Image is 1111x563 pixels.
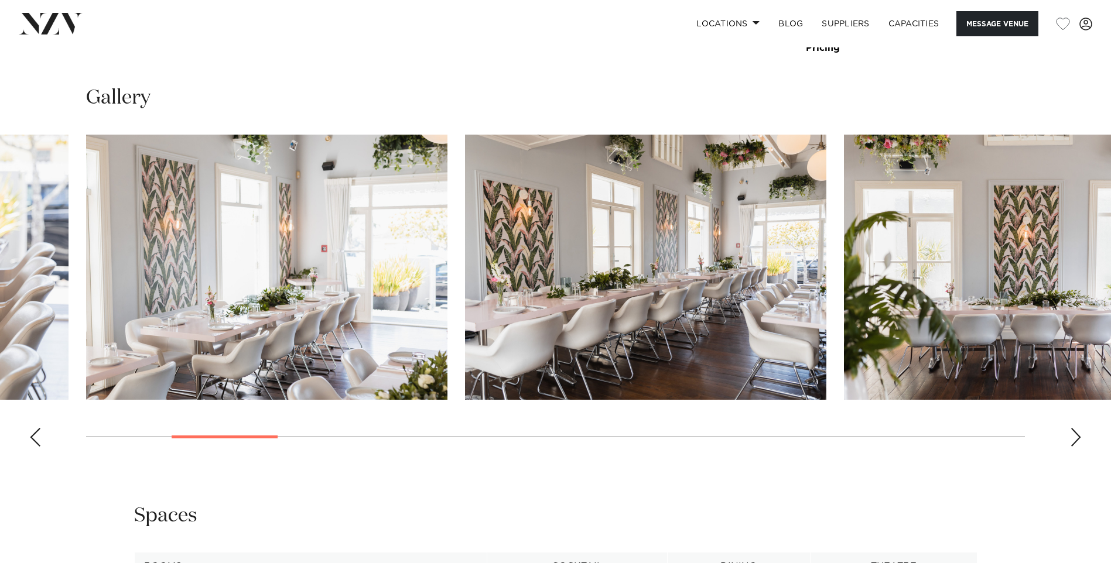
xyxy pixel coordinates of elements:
[812,11,878,36] a: SUPPLIERS
[687,11,769,36] a: Locations
[86,135,447,400] swiper-slide: 3 / 22
[465,135,826,400] swiper-slide: 4 / 22
[19,13,83,34] img: nzv-logo.png
[769,11,812,36] a: BLOG
[86,85,151,111] h2: Gallery
[134,503,197,529] h2: Spaces
[879,11,949,36] a: Capacities
[956,11,1038,36] button: Message Venue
